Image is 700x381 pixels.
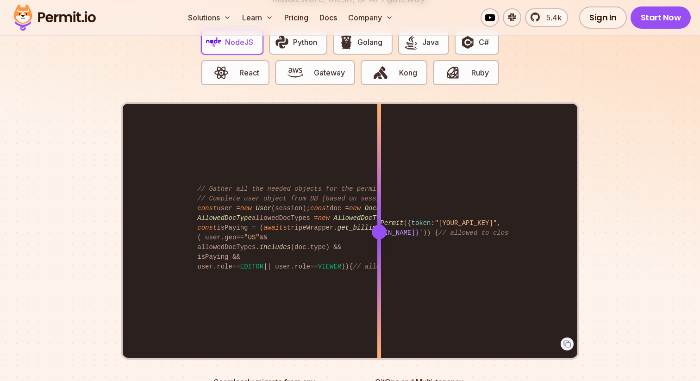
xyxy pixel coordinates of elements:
[197,224,217,231] span: const
[206,34,222,50] img: NodeJS
[357,37,382,48] span: Golang
[460,34,475,50] img: C#
[197,185,419,193] span: // Gather all the needed objects for the permission check
[213,65,229,81] img: React
[191,177,509,279] code: user = (session); doc = ( , , session. ); allowedDocTypes = (user. ); isPaying = ( stripeWrapper....
[197,214,252,222] span: AllowedDocType
[239,67,259,78] span: React
[314,67,345,78] span: Gateway
[525,8,568,27] a: 5.4k
[333,214,388,222] span: AllowedDocType
[240,205,252,212] span: new
[9,2,100,33] img: Permit logo
[240,263,263,270] span: EDITOR
[479,37,489,48] span: C#
[471,67,489,78] span: Ruby
[310,244,326,251] span: type
[344,8,397,27] button: Company
[422,37,439,48] span: Java
[260,244,291,251] span: includes
[274,34,290,50] img: Python
[293,37,317,48] span: Python
[403,34,419,50] img: Java
[357,229,419,237] span: ${[DOMAIN_NAME]}
[445,65,461,81] img: Ruby
[217,263,232,270] span: role
[349,205,361,212] span: new
[281,8,312,27] a: Pricing
[318,263,341,270] span: VIEWER
[287,65,303,81] img: Gateway
[197,205,217,212] span: const
[294,263,310,270] span: role
[411,219,431,227] span: token
[380,219,403,227] span: Permit
[263,224,283,231] span: await
[244,234,260,241] span: "US"
[337,224,407,231] span: get_billing_status
[579,6,627,29] a: Sign In
[353,263,411,270] span: // allow access
[318,214,330,222] span: new
[256,205,271,212] span: User
[316,8,341,27] a: Docs
[438,229,536,237] span: // allowed to close issue
[238,8,277,27] button: Learn
[225,37,253,48] span: NodeJS
[310,205,330,212] span: const
[435,219,497,227] span: "[YOUR_API_KEY]"
[373,65,388,81] img: Kong
[631,6,691,29] a: Start Now
[541,12,562,23] span: 5.4k
[338,34,354,50] img: Golang
[399,67,417,78] span: Kong
[197,195,505,202] span: // Complete user object from DB (based on session object, only 3 DB queries...)
[184,8,235,27] button: Solutions
[365,205,396,212] span: Document
[225,234,236,241] span: geo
